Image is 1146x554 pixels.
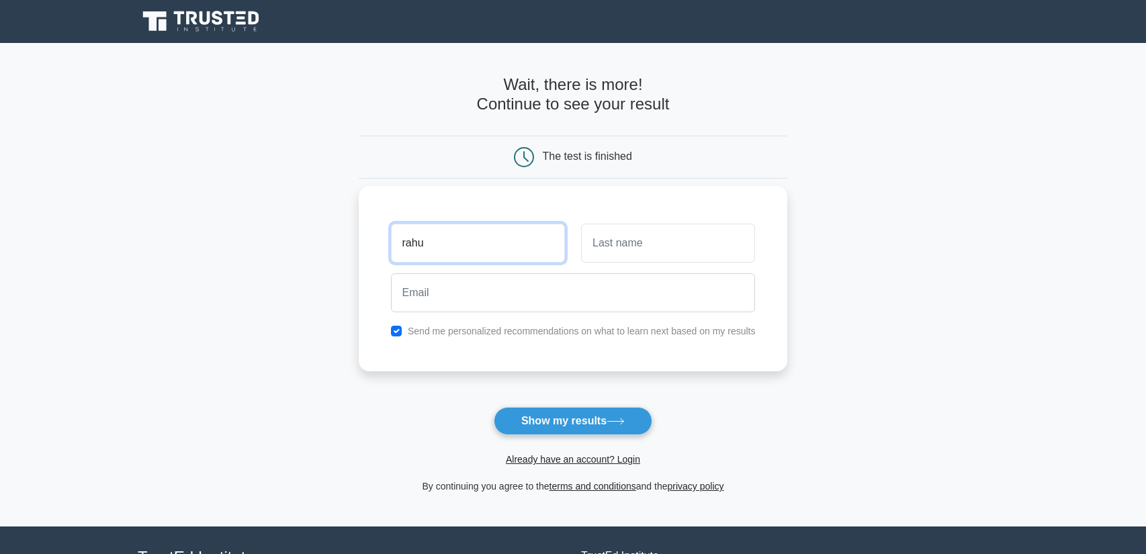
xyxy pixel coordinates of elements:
input: Last name [581,224,755,263]
a: privacy policy [668,481,724,492]
input: Email [391,273,756,312]
h4: Wait, there is more! Continue to see your result [359,75,788,114]
a: Already have an account? Login [506,454,640,465]
input: First name [391,224,565,263]
div: By continuing you agree to the and the [351,478,796,494]
a: terms and conditions [549,481,636,492]
label: Send me personalized recommendations on what to learn next based on my results [408,326,756,336]
button: Show my results [494,407,652,435]
div: The test is finished [543,150,632,162]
